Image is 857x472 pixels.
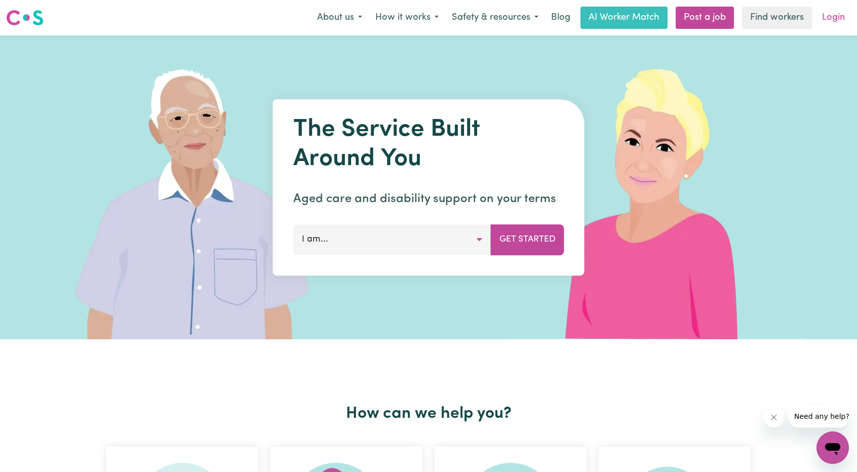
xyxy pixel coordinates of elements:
p: Aged care and disability support on your terms [293,190,564,208]
button: Safety & resources [445,7,545,28]
iframe: Message from company [788,405,849,427]
iframe: Button to launch messaging window [816,431,849,464]
h1: The Service Built Around You [293,115,564,174]
button: I am... [293,224,491,255]
a: Find workers [742,7,812,29]
a: Blog [545,7,576,29]
a: Post a job [676,7,734,29]
iframe: Close message [764,407,784,427]
h2: How can we help you? [100,404,757,423]
button: About us [310,7,369,28]
a: AI Worker Match [580,7,668,29]
img: Careseekers logo [6,9,44,27]
button: Get Started [491,224,564,255]
a: Careseekers logo [6,6,44,29]
a: Login [816,7,851,29]
button: How it works [369,7,445,28]
span: Need any help? [6,7,61,15]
